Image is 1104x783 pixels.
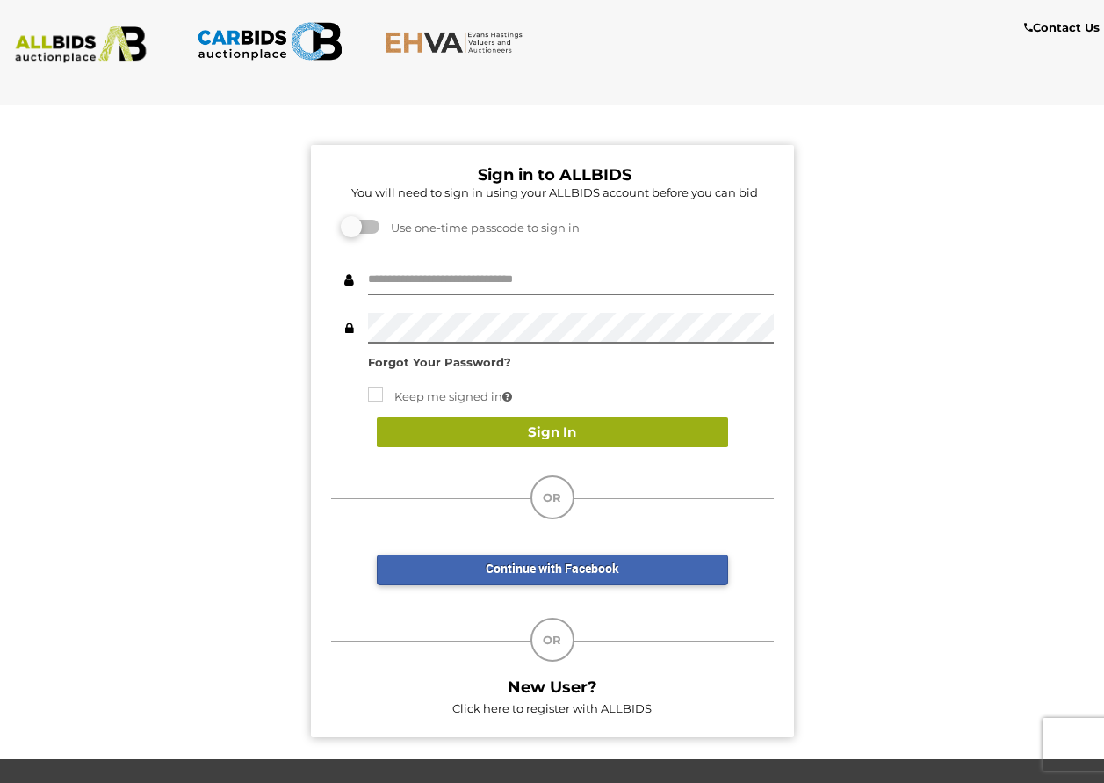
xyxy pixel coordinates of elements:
[530,618,574,662] div: OR
[530,475,574,519] div: OR
[1024,20,1100,34] b: Contact Us
[508,678,597,697] b: New User?
[385,31,530,54] img: EHVA.com.au
[1024,18,1104,38] a: Contact Us
[452,701,652,715] a: Click here to register with ALLBIDS
[382,221,580,235] span: Use one-time passcode to sign in
[478,165,631,185] b: Sign in to ALLBIDS
[377,417,728,448] button: Sign In
[377,555,728,585] a: Continue with Facebook
[336,186,774,199] h5: You will need to sign in using your ALLBIDS account before you can bid
[368,387,512,407] label: Keep me signed in
[8,26,154,63] img: ALLBIDS.com.au
[368,355,511,369] a: Forgot Your Password?
[197,18,343,65] img: CARBIDS.com.au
